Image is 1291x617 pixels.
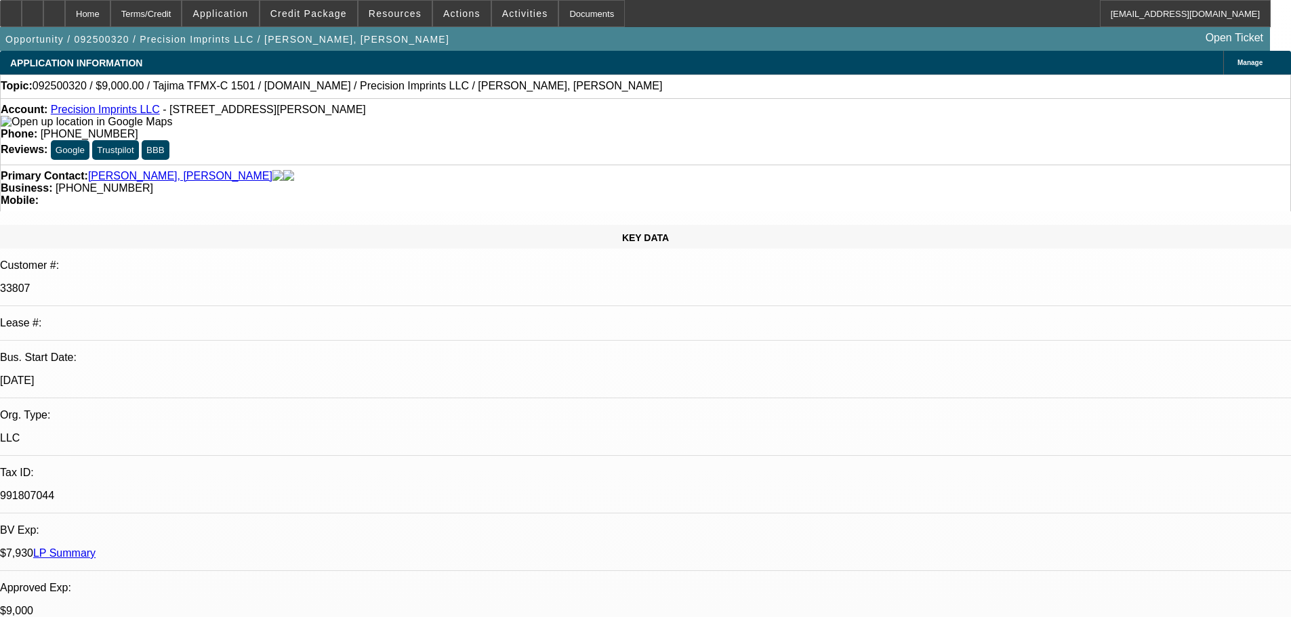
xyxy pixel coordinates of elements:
[443,8,480,19] span: Actions
[1200,26,1269,49] a: Open Ticket
[358,1,432,26] button: Resources
[1,116,172,128] img: Open up location in Google Maps
[33,80,663,92] span: 092500320 / $9,000.00 / Tajima TFMX-C 1501 / [DOMAIN_NAME] / Precision Imprints LLC / [PERSON_NAM...
[192,8,248,19] span: Application
[433,1,491,26] button: Actions
[33,547,96,559] a: LP Summary
[260,1,357,26] button: Credit Package
[182,1,258,26] button: Application
[163,104,366,115] span: - [STREET_ADDRESS][PERSON_NAME]
[1,104,47,115] strong: Account:
[492,1,558,26] button: Activities
[1,182,52,194] strong: Business:
[142,140,169,160] button: BBB
[1,194,39,206] strong: Mobile:
[1,116,172,127] a: View Google Maps
[1,170,88,182] strong: Primary Contact:
[1237,59,1263,66] span: Manage
[270,8,347,19] span: Credit Package
[88,170,272,182] a: [PERSON_NAME], [PERSON_NAME]
[1,80,33,92] strong: Topic:
[502,8,548,19] span: Activities
[51,104,160,115] a: Precision Imprints LLC
[10,58,142,68] span: APPLICATION INFORMATION
[272,170,283,182] img: facebook-icon.png
[369,8,422,19] span: Resources
[41,128,138,140] span: [PHONE_NUMBER]
[92,140,138,160] button: Trustpilot
[622,232,669,243] span: KEY DATA
[283,170,294,182] img: linkedin-icon.png
[1,128,37,140] strong: Phone:
[5,34,449,45] span: Opportunity / 092500320 / Precision Imprints LLC / [PERSON_NAME], [PERSON_NAME]
[51,140,89,160] button: Google
[56,182,153,194] span: [PHONE_NUMBER]
[1,144,47,155] strong: Reviews:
